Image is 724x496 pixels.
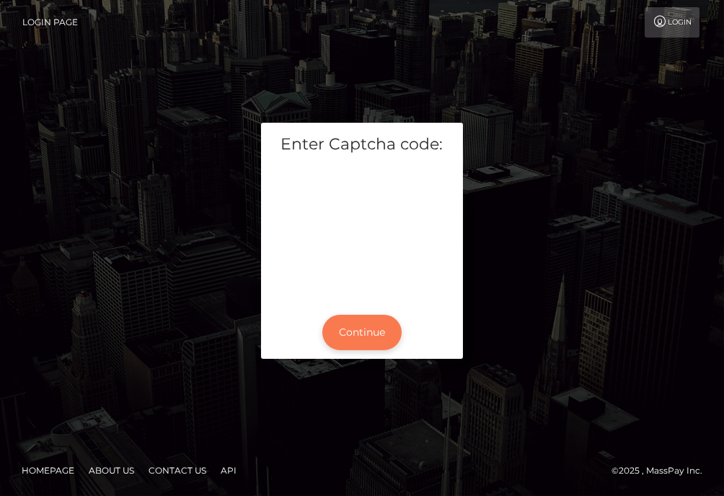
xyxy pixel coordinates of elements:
h5: Enter Captcha code: [272,134,452,156]
a: Login Page [22,7,78,38]
iframe: To enrich screen reader interactions, please activate Accessibility in Grammarly extension settings [272,166,452,295]
a: Contact Us [143,459,212,482]
a: API [215,459,242,482]
a: About Us [83,459,140,482]
button: Continue [322,315,402,350]
a: Homepage [16,459,80,482]
a: Login [645,7,699,38]
div: © 2025 , MassPay Inc. [612,463,713,479]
